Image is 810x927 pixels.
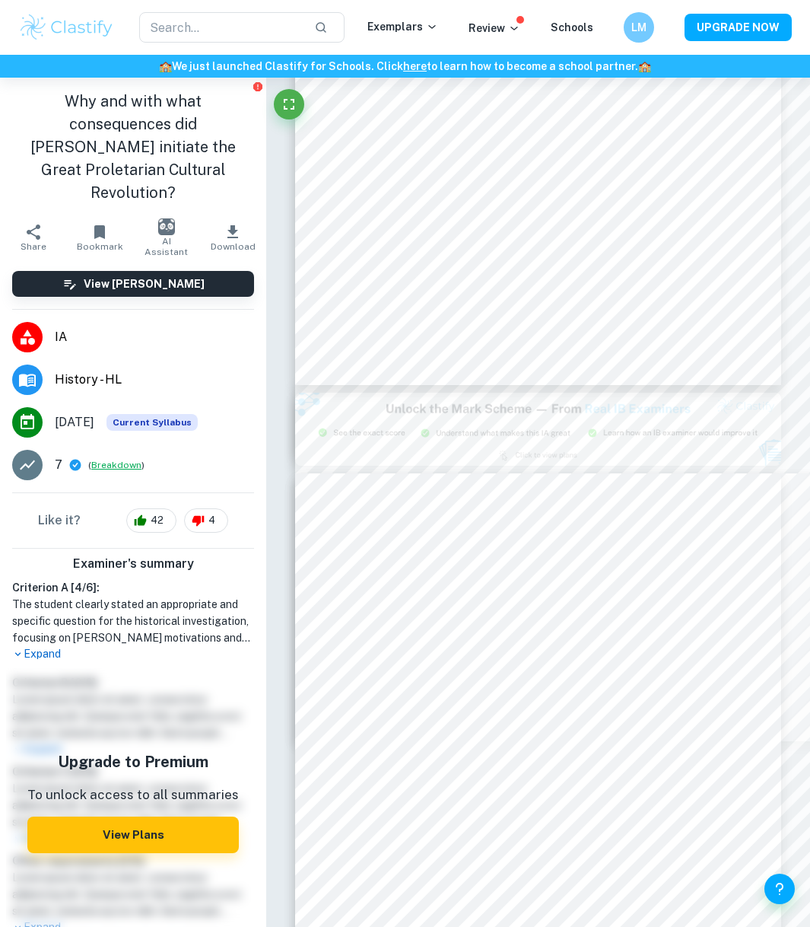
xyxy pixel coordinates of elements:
div: This exemplar is based on the current syllabus. Feel free to refer to it for inspiration/ideas wh... [106,414,198,431]
p: 7 [55,456,62,474]
p: To unlock access to all summaries [27,785,239,805]
span: IA [55,328,254,346]
h6: We just launched Clastify for Schools. Click to learn how to become a school partner. [3,58,807,75]
p: Review [469,20,520,37]
span: 42 [142,513,172,528]
h6: LM [631,19,648,36]
p: Exemplars [367,18,438,35]
button: Download [200,216,267,259]
button: Fullscreen [274,89,304,119]
span: Download [211,241,256,252]
span: Current Syllabus [106,414,198,431]
button: UPGRADE NOW [685,14,792,41]
button: Bookmark [67,216,134,259]
button: Report issue [252,81,263,92]
span: History - HL [55,371,254,389]
h6: View [PERSON_NAME] [84,276,205,292]
button: Help and Feedback [764,874,795,904]
a: Schools [551,21,593,33]
h5: Upgrade to Premium [27,750,239,773]
span: Share [21,241,46,252]
input: Search... [139,12,302,43]
button: Breakdown [91,458,141,472]
h6: Criterion A [ 4 / 6 ]: [12,579,254,596]
span: Bookmark [77,241,123,252]
img: Clastify logo [18,12,115,43]
h6: Like it? [38,511,81,530]
h1: The student clearly stated an appropriate and specific question for the historical investigation,... [12,596,254,646]
button: LM [624,12,654,43]
span: AI Assistant [142,236,191,257]
button: View [PERSON_NAME] [12,271,254,297]
span: 4 [200,513,224,528]
a: here [403,60,427,72]
p: Expand [12,646,254,662]
span: ( ) [88,458,145,473]
span: 🏫 [159,60,172,72]
h1: Why and with what consequences did [PERSON_NAME] initiate the Great Proletarian Cultural Revolution? [12,90,254,204]
h6: Examiner's summary [6,555,260,573]
div: 42 [126,508,176,533]
div: 4 [184,508,228,533]
span: [DATE] [55,413,94,432]
button: AI Assistant [133,216,200,259]
span: 🏫 [638,60,651,72]
button: View Plans [27,817,239,853]
img: AI Assistant [158,218,175,235]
